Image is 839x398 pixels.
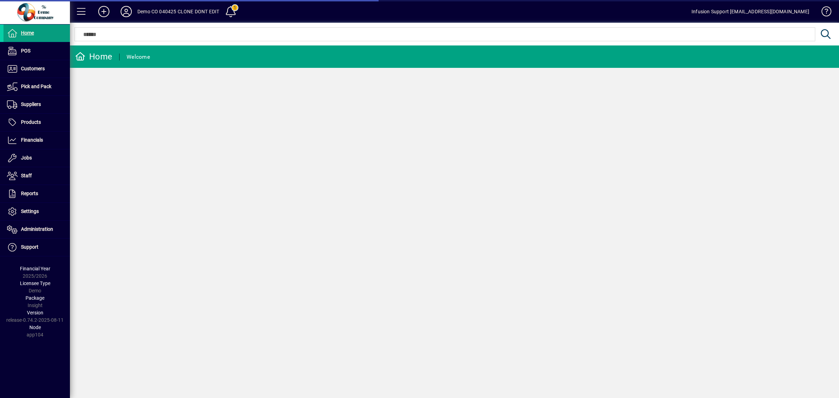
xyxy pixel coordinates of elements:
[21,84,51,89] span: Pick and Pack
[21,48,30,54] span: POS
[3,167,70,185] a: Staff
[3,185,70,202] a: Reports
[21,155,32,161] span: Jobs
[21,30,34,36] span: Home
[3,132,70,149] a: Financials
[93,5,115,18] button: Add
[3,114,70,131] a: Products
[3,78,70,95] a: Pick and Pack
[3,239,70,256] a: Support
[3,60,70,78] a: Customers
[21,66,45,71] span: Customers
[3,221,70,238] a: Administration
[27,310,43,315] span: Version
[137,6,219,17] div: Demo CO 040425 CLONE DONT EDIT
[21,173,32,178] span: Staff
[21,208,39,214] span: Settings
[3,203,70,220] a: Settings
[21,137,43,143] span: Financials
[21,101,41,107] span: Suppliers
[21,119,41,125] span: Products
[21,191,38,196] span: Reports
[3,42,70,60] a: POS
[20,280,50,286] span: Licensee Type
[816,1,830,24] a: Knowledge Base
[691,6,809,17] div: Infusion Support [EMAIL_ADDRESS][DOMAIN_NAME]
[115,5,137,18] button: Profile
[21,226,53,232] span: Administration
[127,51,150,63] div: Welcome
[26,295,44,301] span: Package
[3,149,70,167] a: Jobs
[75,51,112,62] div: Home
[29,325,41,330] span: Node
[3,96,70,113] a: Suppliers
[21,244,38,250] span: Support
[20,266,50,271] span: Financial Year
